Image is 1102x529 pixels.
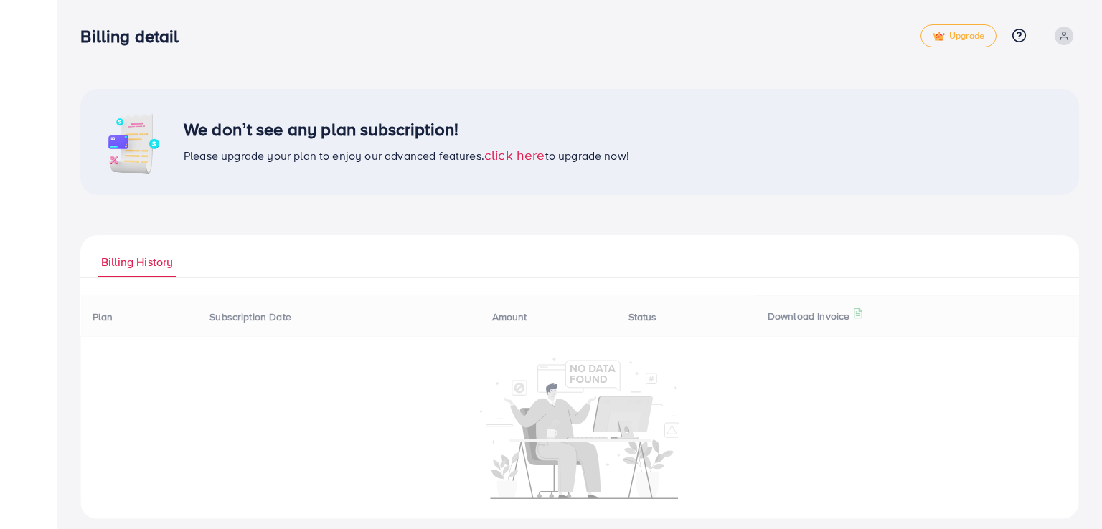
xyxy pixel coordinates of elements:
[184,119,629,140] h3: We don’t see any plan subscription!
[933,32,945,42] img: tick
[933,31,984,42] span: Upgrade
[80,26,190,47] h3: Billing detail
[184,148,629,163] span: Please upgrade your plan to enjoy our advanced features. to upgrade now!
[920,24,997,47] a: tickUpgrade
[101,254,173,270] span: Billing History
[98,106,169,178] img: image
[484,145,545,164] span: click here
